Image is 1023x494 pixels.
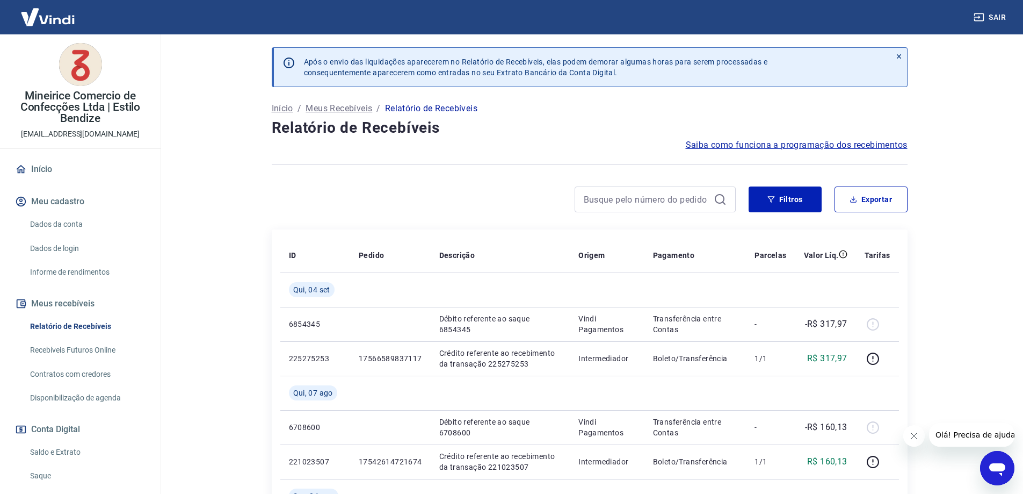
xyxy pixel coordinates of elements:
p: 221023507 [289,456,342,467]
button: Exportar [835,187,908,212]
p: Parcelas [754,250,786,261]
p: Relatório de Recebíveis [385,102,477,115]
img: Vindi [13,1,83,33]
p: Intermediador [578,353,635,364]
p: Pagamento [653,250,695,261]
p: Descrição [439,250,475,261]
iframe: Botão para abrir a janela de mensagens [980,451,1014,485]
p: Após o envio das liquidações aparecerem no Relatório de Recebíveis, elas podem demorar algumas ho... [304,56,768,78]
p: 1/1 [754,456,786,467]
p: Tarifas [865,250,890,261]
p: - [754,319,786,330]
a: Dados da conta [26,213,148,235]
p: Boleto/Transferência [653,353,738,364]
button: Filtros [749,187,822,212]
a: Informe de rendimentos [26,261,148,283]
p: - [754,422,786,433]
a: Início [13,157,148,181]
iframe: Mensagem da empresa [929,423,1014,447]
p: -R$ 160,13 [805,421,847,434]
p: Crédito referente ao recebimento da transação 225275253 [439,348,562,369]
p: 6854345 [289,319,342,330]
p: [EMAIL_ADDRESS][DOMAIN_NAME] [21,128,140,140]
p: Boleto/Transferência [653,456,738,467]
p: / [376,102,380,115]
p: 225275253 [289,353,342,364]
p: Transferência entre Contas [653,313,738,335]
p: R$ 317,97 [807,352,847,365]
button: Sair [971,8,1010,27]
a: Relatório de Recebíveis [26,316,148,338]
a: Disponibilização de agenda [26,387,148,409]
p: Vindi Pagamentos [578,313,635,335]
p: ID [289,250,296,261]
button: Meu cadastro [13,190,148,213]
p: Mineirice Comercio de Confecções Ltda | Estilo Bendize [9,90,152,124]
p: Transferência entre Contas [653,417,738,438]
p: 6708600 [289,422,342,433]
p: Intermediador [578,456,635,467]
a: Meus Recebíveis [306,102,372,115]
a: Recebíveis Futuros Online [26,339,148,361]
p: Débito referente ao saque 6854345 [439,313,562,335]
p: Valor Líq. [804,250,839,261]
p: Pedido [359,250,384,261]
a: Saque [26,465,148,487]
a: Contratos com credores [26,363,148,385]
iframe: Fechar mensagem [903,425,925,447]
p: 17566589837117 [359,353,422,364]
span: Olá! Precisa de ajuda? [6,8,90,16]
span: Qui, 04 set [293,284,330,295]
p: / [298,102,301,115]
p: Origem [578,250,605,261]
input: Busque pelo número do pedido [584,191,709,207]
a: Saiba como funciona a programação dos recebimentos [686,139,908,152]
span: Qui, 07 ago [293,388,333,398]
p: Débito referente ao saque 6708600 [439,417,562,438]
p: -R$ 317,97 [805,318,847,331]
a: Saldo e Extrato [26,441,148,463]
p: 1/1 [754,353,786,364]
img: dc2be4f4-da12-47b7-898b-c69c696e5701.jpeg [59,43,102,86]
a: Dados de login [26,238,148,260]
p: 17542614721674 [359,456,422,467]
h4: Relatório de Recebíveis [272,117,908,139]
p: Crédito referente ao recebimento da transação 221023507 [439,451,562,472]
a: Início [272,102,293,115]
p: Vindi Pagamentos [578,417,635,438]
p: R$ 160,13 [807,455,847,468]
button: Meus recebíveis [13,292,148,316]
button: Conta Digital [13,418,148,441]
